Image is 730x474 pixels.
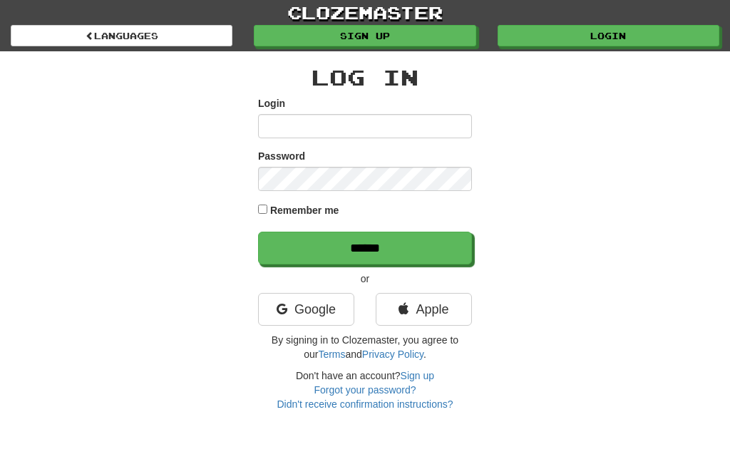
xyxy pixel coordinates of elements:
[258,96,285,110] label: Login
[270,203,339,217] label: Remember me
[258,66,472,89] h2: Log In
[318,349,345,360] a: Terms
[258,149,305,163] label: Password
[376,293,472,326] a: Apple
[258,333,472,361] p: By signing in to Clozemaster, you agree to our and .
[11,25,232,46] a: Languages
[362,349,423,360] a: Privacy Policy
[277,398,453,410] a: Didn't receive confirmation instructions?
[258,293,354,326] a: Google
[258,369,472,411] div: Don't have an account?
[401,370,434,381] a: Sign up
[498,25,719,46] a: Login
[314,384,416,396] a: Forgot your password?
[258,272,472,286] p: or
[254,25,475,46] a: Sign up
